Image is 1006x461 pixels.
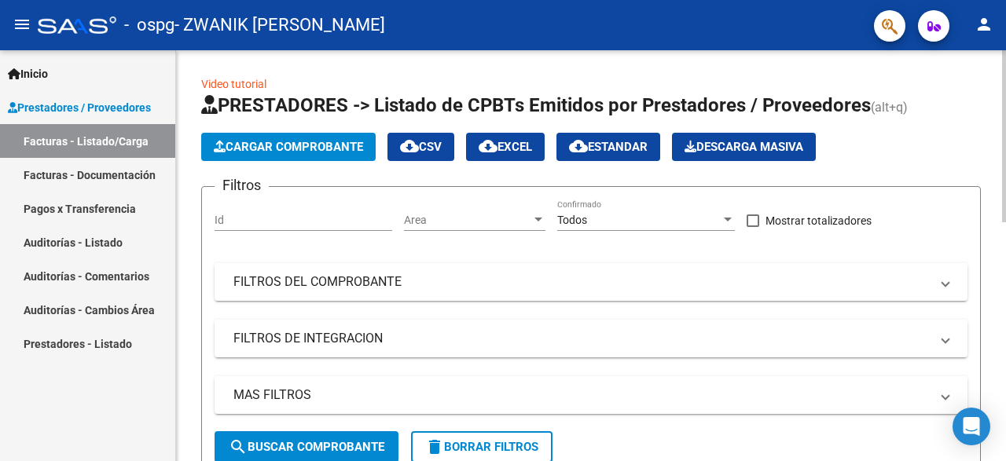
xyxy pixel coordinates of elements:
[404,214,531,227] span: Area
[975,15,993,34] mat-icon: person
[215,320,967,357] mat-expansion-panel-header: FILTROS DE INTEGRACION
[201,133,376,161] button: Cargar Comprobante
[672,133,816,161] app-download-masive: Descarga masiva de comprobantes (adjuntos)
[479,137,497,155] mat-icon: cloud_download
[215,376,967,414] mat-expansion-panel-header: MAS FILTROS
[556,133,660,161] button: Estandar
[229,437,248,456] mat-icon: search
[400,137,419,155] mat-icon: cloud_download
[466,133,545,161] button: EXCEL
[387,133,454,161] button: CSV
[201,94,871,116] span: PRESTADORES -> Listado de CPBTs Emitidos por Prestadores / Proveedores
[229,440,384,454] span: Buscar Comprobante
[672,133,816,161] button: Descarga Masiva
[425,440,538,454] span: Borrar Filtros
[953,408,990,445] div: Open Intercom Messenger
[8,99,151,116] span: Prestadores / Proveedores
[201,78,266,90] a: Video tutorial
[557,214,587,226] span: Todos
[871,100,908,115] span: (alt+q)
[569,137,588,155] mat-icon: cloud_download
[233,273,930,291] mat-panel-title: FILTROS DEL COMPROBANTE
[233,386,930,404] mat-panel-title: MAS FILTROS
[685,140,803,154] span: Descarga Masiva
[766,211,872,230] span: Mostrar totalizadores
[569,140,648,154] span: Estandar
[479,140,532,154] span: EXCEL
[233,330,930,347] mat-panel-title: FILTROS DE INTEGRACION
[215,174,269,196] h3: Filtros
[8,65,48,82] span: Inicio
[215,263,967,301] mat-expansion-panel-header: FILTROS DEL COMPROBANTE
[425,437,444,456] mat-icon: delete
[13,15,31,34] mat-icon: menu
[174,8,385,42] span: - ZWANIK [PERSON_NAME]
[400,140,442,154] span: CSV
[214,140,363,154] span: Cargar Comprobante
[124,8,174,42] span: - ospg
